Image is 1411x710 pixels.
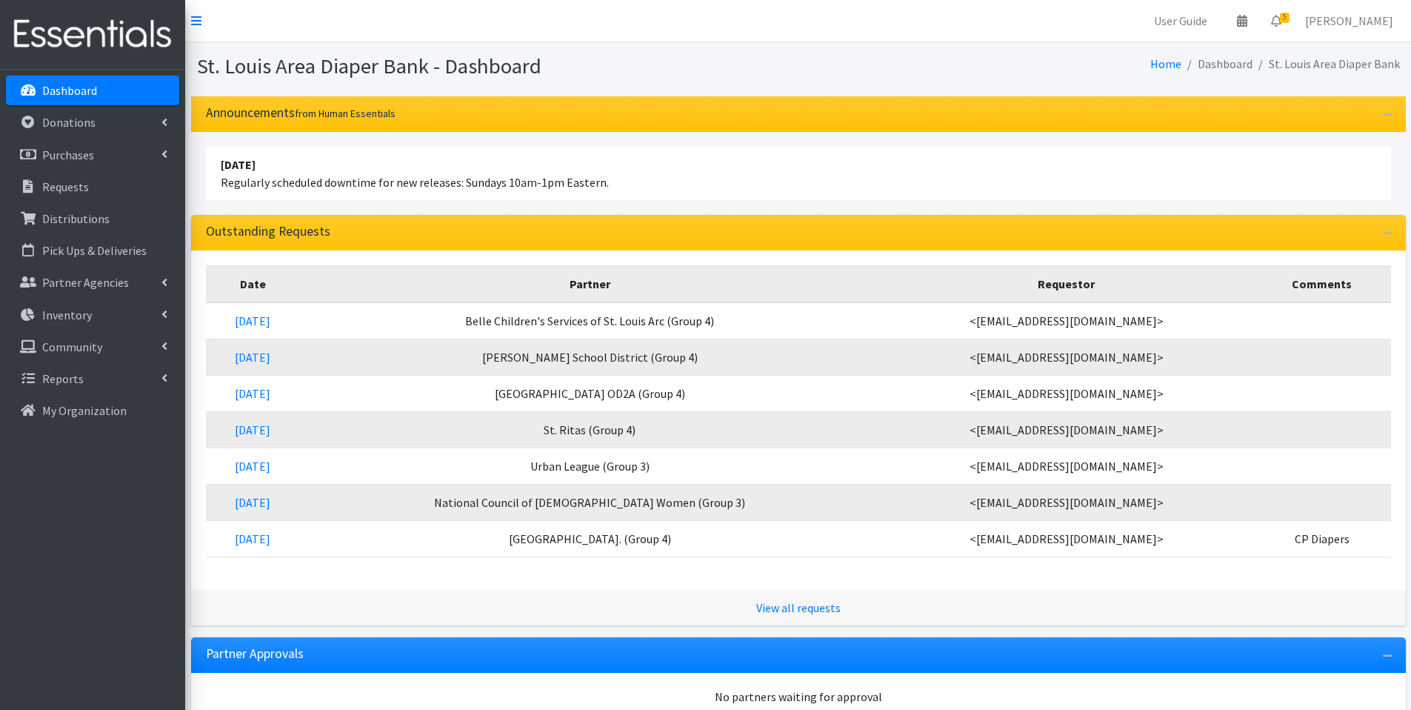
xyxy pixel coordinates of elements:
[42,339,102,354] p: Community
[6,204,179,233] a: Distributions
[300,448,880,484] td: Urban League (Group 3)
[6,236,179,265] a: Pick Ups & Deliveries
[1253,520,1390,557] td: CP Diapers
[6,364,179,394] a: Reports
[6,76,179,105] a: Dashboard
[1252,53,1400,75] li: St. Louis Area Diaper Bank
[42,115,96,130] p: Donations
[300,302,880,339] td: Belle Children's Services of St. Louis Arc (Group 4)
[1280,13,1290,23] span: 5
[235,386,270,401] a: [DATE]
[6,172,179,202] a: Requests
[206,688,1391,706] div: No partners waiting for approval
[300,520,880,557] td: [GEOGRAPHIC_DATA]. (Group 4)
[235,495,270,510] a: [DATE]
[42,243,147,258] p: Pick Ups & Deliveries
[880,411,1254,448] td: <[EMAIL_ADDRESS][DOMAIN_NAME]>
[300,411,880,448] td: St. Ritas (Group 4)
[42,179,89,194] p: Requests
[1259,6,1293,36] a: 5
[206,265,300,302] th: Date
[42,371,84,386] p: Reports
[1150,56,1181,71] a: Home
[880,339,1254,375] td: <[EMAIL_ADDRESS][DOMAIN_NAME]>
[206,646,304,662] h3: Partner Approvals
[300,484,880,520] td: National Council of [DEMOGRAPHIC_DATA] Women (Group 3)
[42,403,127,418] p: My Organization
[235,350,270,365] a: [DATE]
[880,520,1254,557] td: <[EMAIL_ADDRESS][DOMAIN_NAME]>
[235,531,270,546] a: [DATE]
[42,147,94,162] p: Purchases
[235,422,270,437] a: [DATE]
[6,140,179,170] a: Purchases
[300,265,880,302] th: Partner
[756,600,841,615] a: View all requests
[42,308,92,322] p: Inventory
[880,484,1254,520] td: <[EMAIL_ADDRESS][DOMAIN_NAME]>
[206,105,396,121] h3: Announcements
[1142,6,1219,36] a: User Guide
[6,300,179,330] a: Inventory
[206,224,330,239] h3: Outstanding Requests
[235,459,270,474] a: [DATE]
[880,375,1254,411] td: <[EMAIL_ADDRESS][DOMAIN_NAME]>
[42,83,97,98] p: Dashboard
[300,375,880,411] td: [GEOGRAPHIC_DATA] OD2A (Group 4)
[235,313,270,328] a: [DATE]
[880,302,1254,339] td: <[EMAIL_ADDRESS][DOMAIN_NAME]>
[1293,6,1405,36] a: [PERSON_NAME]
[300,339,880,375] td: [PERSON_NAME] School District (Group 4)
[206,147,1391,200] li: Regularly scheduled downtime for new releases: Sundays 10am-1pm Eastern.
[42,211,110,226] p: Distributions
[6,107,179,137] a: Donations
[6,268,179,297] a: Partner Agencies
[1253,265,1390,302] th: Comments
[6,396,179,425] a: My Organization
[880,448,1254,484] td: <[EMAIL_ADDRESS][DOMAIN_NAME]>
[1181,53,1252,75] li: Dashboard
[295,107,396,120] small: from Human Essentials
[42,275,129,290] p: Partner Agencies
[880,265,1254,302] th: Requestor
[197,53,793,79] h1: St. Louis Area Diaper Bank - Dashboard
[221,157,256,172] strong: [DATE]
[6,332,179,362] a: Community
[6,10,179,59] img: HumanEssentials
